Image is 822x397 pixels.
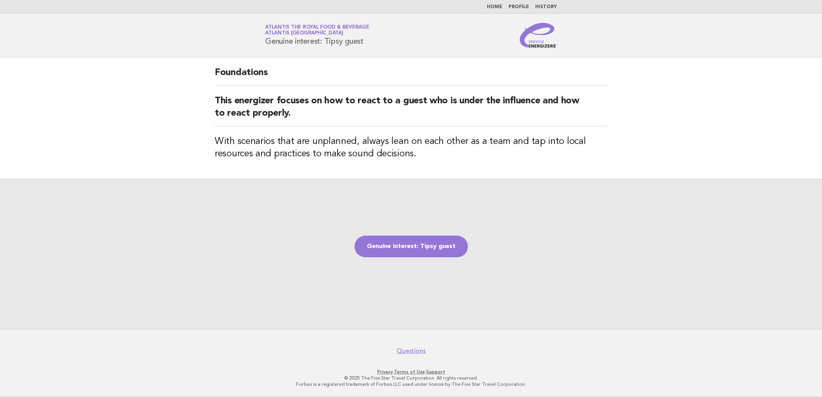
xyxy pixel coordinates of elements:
span: Atlantis [GEOGRAPHIC_DATA] [265,31,343,36]
a: Questions [397,347,426,355]
a: History [535,5,557,9]
img: Service Energizers [520,23,557,48]
p: · · [174,369,648,375]
h3: With scenarios that are unplanned, always lean on each other as a team and tap into local resourc... [215,135,607,160]
a: Privacy [377,369,393,375]
a: Support [426,369,445,375]
a: Home [487,5,502,9]
h1: Genuine interest: Tipsy guest [265,25,369,45]
h2: This energizer focuses on how to react to a guest who is under the influence and how to react pro... [215,95,607,126]
a: Terms of Use [394,369,425,375]
p: © 2025 The Five Star Travel Corporation. All rights reserved. [174,375,648,381]
a: Atlantis the Royal Food & BeverageAtlantis [GEOGRAPHIC_DATA] [265,25,369,36]
p: Forbes is a registered trademark of Forbes LLC used under license by The Five Star Travel Corpora... [174,381,648,387]
a: Profile [509,5,529,9]
h2: Foundations [215,67,607,86]
a: Genuine interest: Tipsy guest [354,236,468,257]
